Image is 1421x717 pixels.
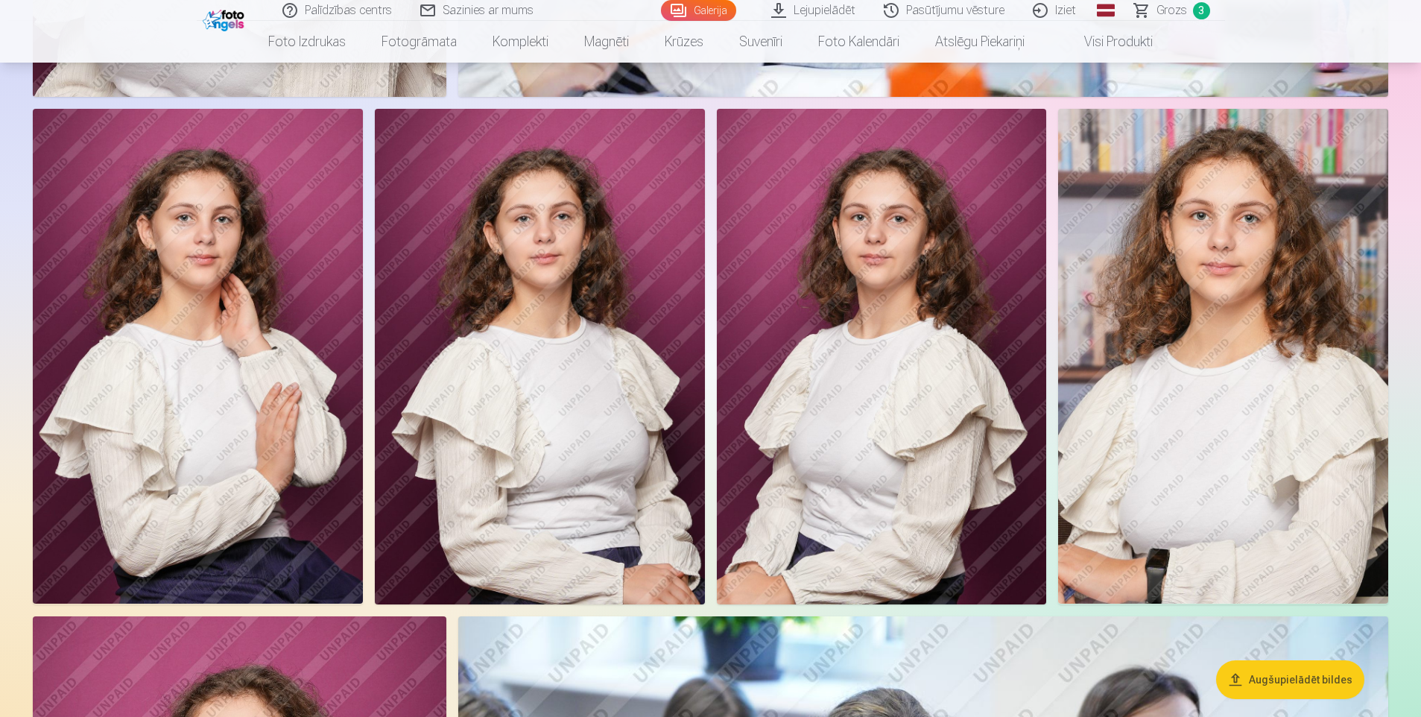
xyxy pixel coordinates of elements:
img: /fa1 [203,6,248,31]
a: Foto kalendāri [800,21,917,63]
a: Komplekti [475,21,566,63]
span: 3 [1193,2,1210,19]
button: Augšupielādēt bildes [1216,660,1364,699]
span: Grozs [1156,1,1187,19]
a: Krūzes [647,21,721,63]
a: Foto izdrukas [250,21,364,63]
a: Suvenīri [721,21,800,63]
a: Magnēti [566,21,647,63]
a: Fotogrāmata [364,21,475,63]
a: Atslēgu piekariņi [917,21,1042,63]
a: Visi produkti [1042,21,1171,63]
